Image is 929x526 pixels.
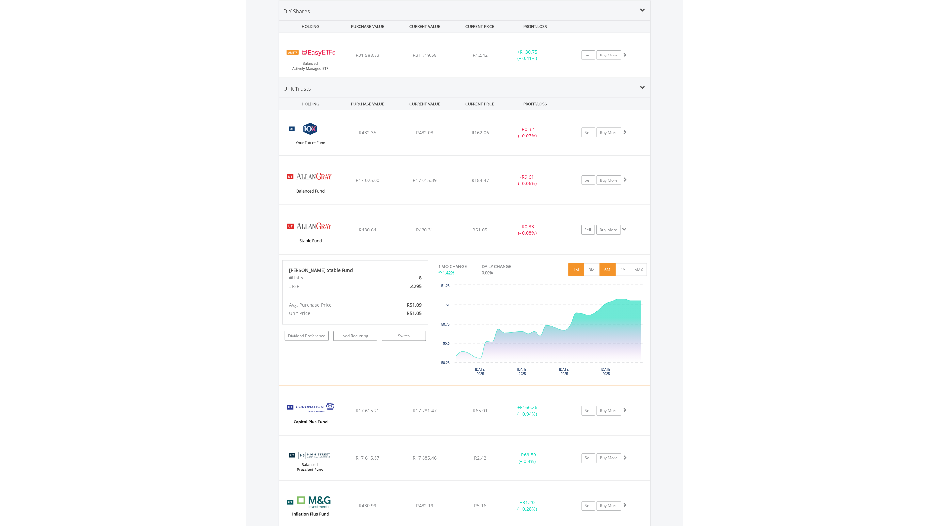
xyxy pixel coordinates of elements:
a: Buy More [597,501,621,511]
span: 0.00% [482,270,493,276]
a: Sell [582,175,595,185]
span: 1.42% [443,270,454,276]
div: .4295 [379,282,426,291]
text: [DATE] 2025 [559,368,570,375]
a: Buy More [597,175,621,185]
text: 51 [446,303,450,307]
span: R1.20 [522,500,535,506]
span: R2.42 [474,455,486,461]
span: R0.32 [522,126,534,132]
text: 50.5 [443,342,450,345]
span: R17 781.47 [413,408,437,414]
span: R432.19 [416,503,433,509]
span: R430.99 [359,503,376,509]
img: UT.ZA.10XHA.png [282,119,338,153]
a: Sell [582,501,595,511]
div: + (+ 0.4%) [503,452,552,465]
span: R162.06 [472,129,489,135]
span: R430.31 [416,227,433,233]
div: 8 [379,274,426,282]
a: Buy More [597,50,621,60]
a: Add Recurring [333,331,377,341]
text: 51.25 [441,284,450,288]
span: R31 588.83 [356,52,379,58]
a: Sell [582,454,595,463]
span: R17 615.87 [356,455,379,461]
span: R17 025.00 [356,177,379,183]
span: R5.16 [474,503,486,509]
div: - (- 0.06%) [503,174,552,187]
a: Sell [582,406,595,416]
a: Buy More [597,128,621,137]
a: Sell [582,50,595,60]
div: Unit Price [284,309,379,318]
span: R17 015.39 [413,177,437,183]
div: + (+ 0.94%) [503,405,552,418]
div: CURRENT VALUE [397,98,453,110]
a: Switch [382,331,426,341]
span: DIY Shares [284,8,310,15]
div: PURCHASE VALUE [340,21,396,33]
button: 1M [568,263,584,276]
img: EQU.ZA.EASYBF.png [282,41,338,76]
img: UT.ZA.AGBC.png [282,164,338,203]
div: CURRENT PRICE [454,98,506,110]
span: R69.59 [521,452,536,458]
button: 6M [600,263,616,276]
div: HOLDING [279,21,339,33]
svg: Interactive chart [438,282,646,380]
text: [DATE] 2025 [517,368,528,375]
span: Unit Trusts [284,85,311,92]
span: R9.61 [522,174,534,180]
div: CURRENT VALUE [397,21,453,33]
div: PROFIT/LOSS [507,21,563,33]
span: R166.26 [520,405,537,411]
span: R0.33 [522,223,534,230]
span: R430.64 [359,227,376,233]
a: Sell [582,128,595,137]
span: R17 615.21 [356,408,379,414]
span: R432.35 [359,129,376,135]
text: [DATE] 2025 [601,368,612,375]
img: UT.ZA.CCPB5.png [282,394,338,434]
button: 3M [584,263,600,276]
span: R51.05 [473,227,488,233]
span: R432.03 [416,129,433,135]
a: Sell [581,225,595,235]
img: UT.ZA.HISHA1.png [282,444,338,479]
a: Buy More [597,454,621,463]
a: Dividend Preference [285,331,329,341]
div: PROFIT/LOSS [507,98,563,110]
div: #FSR [284,282,379,291]
div: 1 MO CHANGE [438,263,467,270]
div: Chart. Highcharts interactive chart. [438,282,647,380]
div: #Units [284,274,379,282]
text: 50.75 [441,323,450,326]
text: 50.25 [441,361,450,365]
div: Avg. Purchase Price [284,301,379,309]
span: R51.09 [407,302,422,308]
div: CURRENT PRICE [454,21,506,33]
text: [DATE] 2025 [475,368,486,375]
div: HOLDING [279,98,339,110]
a: Buy More [597,406,621,416]
button: 1Y [615,263,631,276]
div: - (- 0.08%) [503,223,552,236]
div: PURCHASE VALUE [340,98,396,110]
div: - (- 0.07%) [503,126,552,139]
div: DAILY CHANGE [482,263,534,270]
span: R12.42 [473,52,488,58]
div: + (+ 0.28%) [503,500,552,513]
div: + (+ 0.41%) [503,49,552,62]
span: R130.75 [520,49,537,55]
span: R65.01 [473,408,488,414]
a: Buy More [596,225,621,235]
button: MAX [631,263,647,276]
div: [PERSON_NAME] Stable Fund [289,267,422,274]
span: R51.05 [407,310,422,316]
img: UT.ZA.AGSC.png [282,214,339,253]
span: R31 719.58 [413,52,437,58]
span: R184.47 [472,177,489,183]
span: R17 685.46 [413,455,437,461]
